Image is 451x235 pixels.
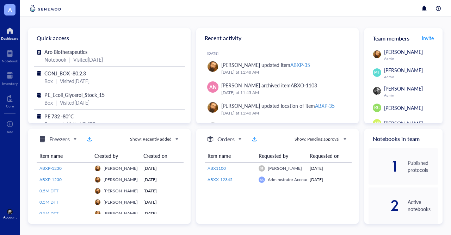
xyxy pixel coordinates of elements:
[364,129,443,148] div: Notebooks in team
[221,110,347,117] div: [DATE] at 11:40 AM
[95,188,100,194] img: 92be2d46-9bf5-4a00-a52c-ace1721a4f07.jpeg
[44,120,60,128] div: Freezer
[384,93,438,97] div: Admin
[56,99,57,106] div: |
[44,99,53,106] div: Box
[369,161,399,172] div: 1
[364,28,443,48] div: Team members
[60,99,89,106] div: Visited [DATE]
[260,178,264,181] span: AA
[221,81,317,89] div: [PERSON_NAME] archived item
[196,28,359,48] div: Recent activity
[408,159,438,173] div: Published protocols
[141,149,184,162] th: Created on
[384,104,423,111] span: [PERSON_NAME]
[1,36,19,41] div: Dashboard
[221,102,335,110] div: [PERSON_NAME] updated location of item
[290,61,310,68] div: ABXP-35
[67,120,97,128] div: Visited [DATE]
[39,199,89,205] a: 0.5M DTT
[104,188,138,194] span: [PERSON_NAME]
[92,149,141,162] th: Created by
[44,91,105,98] span: PE_Ecoli_Glycerol_Stock_15
[95,199,100,205] img: 92be2d46-9bf5-4a00-a52c-ace1721a4f07.jpeg
[8,5,12,14] span: A
[44,48,87,55] span: Aro Biotherapeutics
[7,209,13,215] img: e93b310a-48b0-4c5e-bf70-c7d8ac29cdb4.jpeg
[307,149,352,162] th: Requested on
[2,81,18,86] div: Inventory
[56,77,57,85] div: |
[384,67,423,74] span: [PERSON_NAME]
[6,104,14,108] div: Core
[208,177,253,183] a: ABXX-12345
[44,113,74,120] span: PE 732 -80°C
[268,177,310,183] span: Administrator Account
[208,102,218,113] img: 92be2d46-9bf5-4a00-a52c-ace1721a4f07.jpeg
[39,210,58,216] span: 0.5M DTT
[44,70,86,77] span: CONJ_BOX -80.2.3
[384,85,423,92] span: [PERSON_NAME]
[207,51,353,55] div: [DATE]
[69,56,70,63] div: |
[104,177,138,183] span: [PERSON_NAME]
[208,177,233,183] span: ABXX-12345
[104,165,138,171] span: [PERSON_NAME]
[63,120,64,128] div: |
[310,177,349,183] div: [DATE]
[384,120,423,127] span: [PERSON_NAME]
[143,165,181,172] div: [DATE]
[291,82,317,89] div: ABXO-1103
[44,56,66,63] div: Notebook
[49,135,70,143] h5: Freezers
[315,102,335,109] div: ABXP-35
[310,165,349,172] div: [DATE]
[1,25,19,41] a: Dashboard
[39,210,89,217] a: 0.5M DTT
[143,199,181,205] div: [DATE]
[39,165,62,171] span: ABXP-1230
[7,130,13,134] div: Add
[374,70,379,75] span: MT
[44,77,53,85] div: Box
[374,120,380,126] span: MR
[2,48,18,63] a: Notebook
[374,105,380,111] span: RC
[217,135,235,143] h5: Orders
[208,165,253,172] a: ABX1100
[369,200,399,211] div: 2
[202,58,353,79] a: [PERSON_NAME] updated itemABXP-35[DATE] at 11:48 AM
[384,56,438,61] div: Admin
[39,199,58,205] span: 0.5M DTT
[37,149,92,162] th: Item name
[208,61,218,72] img: 92be2d46-9bf5-4a00-a52c-ace1721a4f07.jpeg
[104,199,138,205] span: [PERSON_NAME]
[205,149,256,162] th: Item name
[384,75,438,79] div: Admin
[2,70,18,86] a: Inventory
[104,210,138,216] span: [PERSON_NAME]
[28,4,63,13] img: genemod-logo
[143,188,181,194] div: [DATE]
[421,32,434,44] button: Invite
[39,165,89,172] a: ABXP-1230
[373,50,381,58] img: 92be2d46-9bf5-4a00-a52c-ace1721a4f07.jpeg
[39,177,89,183] a: ABXP-1230
[2,59,18,63] div: Notebook
[202,99,353,119] a: [PERSON_NAME] updated location of itemABXP-35[DATE] at 11:40 AM
[143,177,181,183] div: [DATE]
[73,56,103,63] div: Visited [DATE]
[39,188,58,194] span: 0.5M DTT
[95,166,100,171] img: 92be2d46-9bf5-4a00-a52c-ace1721a4f07.jpeg
[6,93,14,108] a: Core
[3,215,17,219] div: Account
[408,198,438,212] div: Active notebooks
[221,69,347,76] div: [DATE] at 11:48 AM
[295,136,340,142] div: Show: Pending approval
[39,188,89,194] a: 0.5M DTT
[221,89,347,96] div: [DATE] at 11:45 AM
[95,177,100,183] img: 92be2d46-9bf5-4a00-a52c-ace1721a4f07.jpeg
[28,28,191,48] div: Quick access
[221,61,310,69] div: [PERSON_NAME] updated item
